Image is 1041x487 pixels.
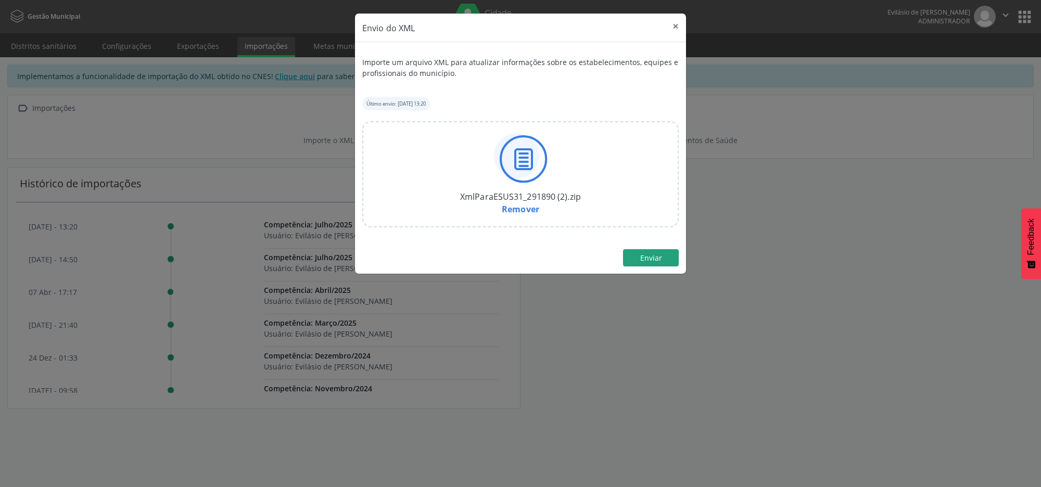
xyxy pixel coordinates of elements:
button: Feedback - Mostrar pesquisa [1021,208,1041,279]
span: Enviar [640,253,662,263]
div: Importe um arquivo XML para atualizar informações sobre os estabelecimentos, equipes e profission... [362,49,679,86]
div: XmlParaESUS31_291890 (2).zip [374,190,667,203]
button: Close [665,14,686,39]
span: Envio do XML [362,22,415,34]
span: Feedback [1026,219,1036,255]
button: Enviar [623,249,679,267]
a: Remover [502,203,539,215]
small: Último envio: [DATE] 13:20 [366,100,426,107]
